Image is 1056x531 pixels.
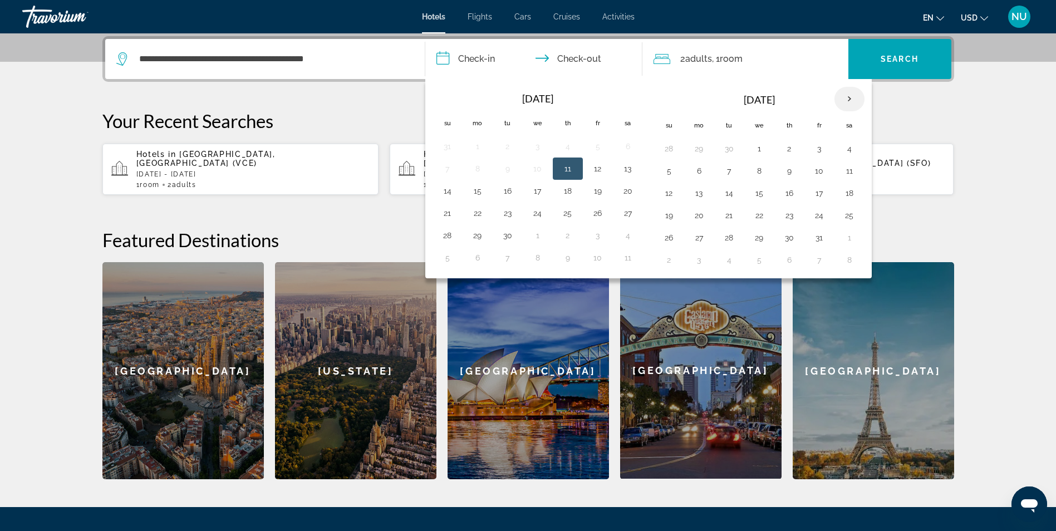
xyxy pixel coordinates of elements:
[811,185,828,201] button: Day 17
[690,141,708,156] button: Day 29
[690,208,708,223] button: Day 20
[811,141,828,156] button: Day 3
[961,9,988,26] button: Change currency
[439,250,456,265] button: Day 5
[559,228,577,243] button: Day 2
[22,2,134,31] a: Travorium
[780,252,798,268] button: Day 6
[750,185,768,201] button: Day 15
[422,12,445,21] span: Hotels
[499,161,517,176] button: Day 9
[275,262,436,479] div: [US_STATE]
[841,252,858,268] button: Day 8
[1011,486,1047,522] iframe: Button to launch messaging window
[720,208,738,223] button: Day 21
[660,163,678,179] button: Day 5
[841,163,858,179] button: Day 11
[469,139,487,154] button: Day 1
[750,208,768,223] button: Day 22
[102,262,264,479] a: [GEOGRAPHIC_DATA]
[780,208,798,223] button: Day 23
[841,141,858,156] button: Day 4
[469,250,487,265] button: Day 6
[660,252,678,268] button: Day 2
[448,262,609,479] a: [GEOGRAPHIC_DATA]
[841,208,858,223] button: Day 25
[136,170,370,178] p: [DATE] - [DATE]
[469,183,487,199] button: Day 15
[619,250,637,265] button: Day 11
[619,205,637,221] button: Day 27
[469,161,487,176] button: Day 8
[559,139,577,154] button: Day 4
[811,230,828,245] button: Day 31
[923,13,934,22] span: en
[750,163,768,179] button: Day 8
[811,252,828,268] button: Day 7
[553,12,580,21] a: Cruises
[439,183,456,199] button: Day 14
[589,183,607,199] button: Day 19
[499,250,517,265] button: Day 7
[720,53,743,64] span: Room
[529,161,547,176] button: Day 10
[463,86,613,111] th: [DATE]
[559,161,577,176] button: Day 11
[102,143,379,195] button: Hotels in [GEOGRAPHIC_DATA], [GEOGRAPHIC_DATA] (VCE)[DATE] - [DATE]1Room2Adults
[793,262,954,479] div: [GEOGRAPHIC_DATA]
[1005,5,1034,28] button: User Menu
[690,252,708,268] button: Day 3
[680,51,712,67] span: 2
[619,183,637,199] button: Day 20
[811,163,828,179] button: Day 10
[102,110,954,132] p: Your Recent Searches
[499,205,517,221] button: Day 23
[468,12,492,21] a: Flights
[529,228,547,243] button: Day 1
[529,205,547,221] button: Day 24
[559,250,577,265] button: Day 9
[168,181,197,189] span: 2
[424,150,464,159] span: Hotels in
[780,141,798,156] button: Day 2
[499,228,517,243] button: Day 30
[136,150,176,159] span: Hotels in
[1011,11,1027,22] span: NU
[514,12,531,21] a: Cars
[620,262,782,479] a: [GEOGRAPHIC_DATA]
[439,205,456,221] button: Day 21
[923,9,944,26] button: Change language
[660,185,678,201] button: Day 12
[690,230,708,245] button: Day 27
[881,55,919,63] span: Search
[660,208,678,223] button: Day 19
[961,13,978,22] span: USD
[750,252,768,268] button: Day 5
[690,163,708,179] button: Day 6
[642,39,848,79] button: Travelers: 2 adults, 0 children
[619,139,637,154] button: Day 6
[469,205,487,221] button: Day 22
[750,230,768,245] button: Day 29
[780,185,798,201] button: Day 16
[619,161,637,176] button: Day 13
[439,139,456,154] button: Day 31
[589,161,607,176] button: Day 12
[559,183,577,199] button: Day 18
[750,141,768,156] button: Day 1
[136,150,276,168] span: [GEOGRAPHIC_DATA], [GEOGRAPHIC_DATA] (VCE)
[499,183,517,199] button: Day 16
[780,163,798,179] button: Day 9
[589,250,607,265] button: Day 10
[589,205,607,221] button: Day 26
[811,208,828,223] button: Day 24
[439,228,456,243] button: Day 28
[660,141,678,156] button: Day 28
[390,143,666,195] button: Hotels in [GEOGRAPHIC_DATA], [GEOGRAPHIC_DATA] (PAR)[DATE] - [DATE]1Room2Adults
[529,139,547,154] button: Day 3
